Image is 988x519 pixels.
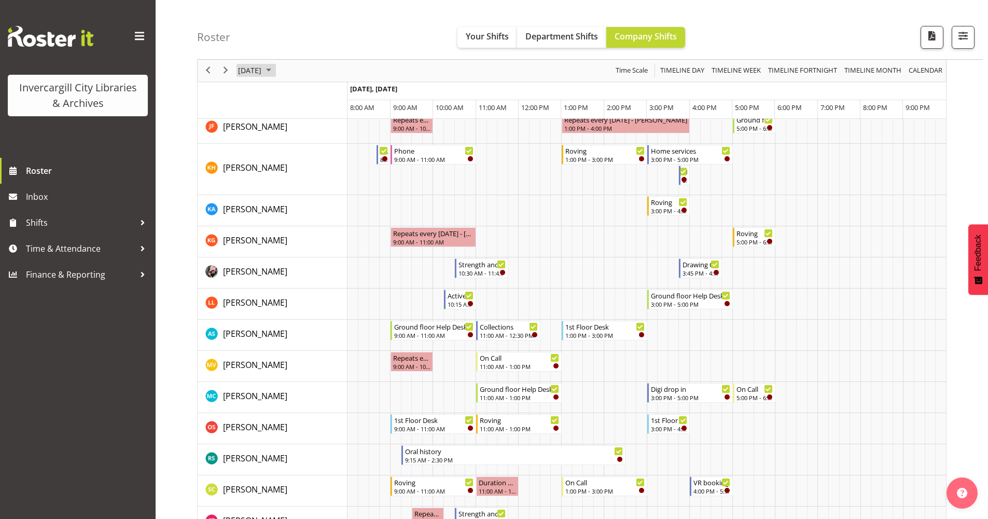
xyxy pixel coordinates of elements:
div: Samuel Carter"s event - VR booking Begin From Tuesday, October 7, 2025 at 4:00:00 PM GMT+13:00 En... [690,476,732,496]
div: 3:00 PM - 5:00 PM [651,300,730,308]
td: Katie Greene resource [198,226,347,257]
span: 11:00 AM [479,103,507,112]
div: 8:40 AM - 9:00 AM [380,155,388,163]
div: Samuel Carter"s event - On Call Begin From Tuesday, October 7, 2025 at 1:00:00 PM GMT+13:00 Ends ... [562,476,647,496]
button: Timeline Month [843,64,903,77]
a: [PERSON_NAME] [223,296,287,309]
span: [PERSON_NAME] [223,359,287,371]
div: Kathy Aloniu"s event - Roving Begin From Tuesday, October 7, 2025 at 3:00:00 PM GMT+13:00 Ends At... [647,196,690,216]
a: [PERSON_NAME] [223,452,287,465]
div: Mandy Stenton"s event - Ground floor Help Desk Begin From Tuesday, October 7, 2025 at 9:00:00 AM ... [391,321,476,340]
div: Joanne Forbes"s event - Ground floor Help Desk Begin From Tuesday, October 7, 2025 at 5:00:00 PM ... [733,114,775,133]
div: next period [217,60,234,81]
div: Roving [394,477,474,487]
td: Rosie Stather resource [198,444,347,475]
div: 3:00 PM - 5:00 PM [651,155,730,163]
span: [PERSON_NAME] [223,162,287,173]
div: 1:00 PM - 3:00 PM [565,487,645,495]
div: 5:00 PM - 6:00 PM [736,238,773,246]
a: [PERSON_NAME] [223,421,287,433]
td: Kathy Aloniu resource [198,195,347,226]
div: Ground floor Help Desk [480,384,559,394]
div: Michelle Cunningham"s event - Digi drop in Begin From Tuesday, October 7, 2025 at 3:00:00 PM GMT+... [647,383,733,403]
div: On Call [565,477,645,487]
div: Ground floor Help Desk [736,114,773,125]
div: 5:00 PM - 6:00 PM [736,124,773,132]
div: 9:00 AM - 11:00 AM [394,331,474,339]
span: Shifts [26,215,135,230]
span: 9:00 AM [393,103,418,112]
div: Ground floor Help Desk [394,321,474,332]
div: 1:00 PM - 4:00 PM [564,124,687,132]
div: 9:00 AM - 10:00 AM [393,124,430,132]
div: 1:00 PM - 3:00 PM [565,155,645,163]
div: Keyu Chen"s event - Drawing Club Begin From Tuesday, October 7, 2025 at 3:45:00 PM GMT+13:00 Ends... [679,258,721,278]
div: Kaela Harley"s event - Roving Begin From Tuesday, October 7, 2025 at 1:00:00 PM GMT+13:00 Ends At... [562,145,647,165]
td: Mandy Stenton resource [198,320,347,351]
span: 8:00 PM [863,103,887,112]
div: Olivia Stanley"s event - 1st Floor Desk Begin From Tuesday, October 7, 2025 at 9:00:00 AM GMT+13:... [391,414,476,434]
div: 9:00 AM - 11:00 AM [394,425,474,433]
span: Timeline Day [659,64,705,77]
div: Marion van Voornveld"s event - On Call Begin From Tuesday, October 7, 2025 at 11:00:00 AM GMT+13:... [476,352,562,372]
span: [PERSON_NAME] [223,235,287,246]
div: On Call [736,384,773,394]
div: Roving [651,197,687,207]
div: Lynette Lockett"s event - Active Rhyming Begin From Tuesday, October 7, 2025 at 10:15:00 AM GMT+1... [444,290,476,309]
div: 3:00 PM - 4:00 PM [651,207,687,215]
div: previous period [199,60,217,81]
span: Company Shifts [615,31,677,42]
td: Keyu Chen resource [198,257,347,289]
div: 5:00 PM - 6:00 PM [736,393,773,402]
div: Strength and Balance [458,259,506,269]
span: 2:00 PM [607,103,631,112]
div: Duration 1 hours - [PERSON_NAME] [479,477,516,487]
div: 4:00 PM - 5:00 PM [693,487,730,495]
button: Month [907,64,944,77]
div: Invercargill City Libraries & Archives [18,80,137,111]
span: 1:00 PM [564,103,588,112]
div: Repeats every [DATE] - [PERSON_NAME] [414,508,441,518]
div: 3:00 PM - 4:00 PM [651,425,687,433]
div: Ground floor Help Desk [651,290,730,301]
span: 3:00 PM [649,103,674,112]
h4: Roster [197,31,230,43]
div: Kaela Harley"s event - Home services Begin From Tuesday, October 7, 2025 at 3:00:00 PM GMT+13:00 ... [647,145,733,165]
div: Kaela Harley"s event - Phone Begin From Tuesday, October 7, 2025 at 9:00:00 AM GMT+13:00 Ends At ... [391,145,476,165]
span: [PERSON_NAME] [223,328,287,339]
span: [PERSON_NAME] [223,484,287,495]
div: Samuel Carter"s event - Roving Begin From Tuesday, October 7, 2025 at 9:00:00 AM GMT+13:00 Ends A... [391,476,476,496]
div: Active Rhyming [448,290,474,301]
span: 10:00 AM [436,103,464,112]
div: Lynette Lockett"s event - Ground floor Help Desk Begin From Tuesday, October 7, 2025 at 3:00:00 P... [647,290,733,309]
span: Timeline Month [843,64,902,77]
div: Joanne Forbes"s event - Repeats every tuesday - Joanne Forbes Begin From Tuesday, October 7, 2025... [562,114,690,133]
div: Marion van Voornveld"s event - Repeats every tuesday - Marion van Voornveld Begin From Tuesday, O... [391,352,433,372]
div: 11:00 AM - 1:00 PM [480,425,559,433]
button: Your Shifts [457,27,517,48]
td: Olivia Stanley resource [198,413,347,444]
span: Feedback [973,235,983,271]
div: Keyu Chen"s event - Strength and Balance Begin From Tuesday, October 7, 2025 at 10:30:00 AM GMT+1... [455,258,508,278]
span: 4:00 PM [692,103,717,112]
div: Oral history [405,446,623,456]
span: 8:00 AM [350,103,374,112]
div: Digi drop in [651,384,730,394]
div: 11:00 AM - 1:00 PM [480,393,559,402]
span: 9:00 PM [906,103,930,112]
div: 3:45 PM - 4:45 PM [683,269,719,277]
div: Joanne Forbes"s event - Repeats every tuesday - Joanne Forbes Begin From Tuesday, October 7, 2025... [391,114,433,133]
span: Inbox [26,189,150,204]
a: [PERSON_NAME] [223,265,287,278]
div: October 7, 2025 [234,60,277,81]
div: Repeats every [DATE] - [PERSON_NAME] [393,114,430,125]
button: Company Shifts [606,27,685,48]
td: Joanne Forbes resource [198,113,347,144]
button: Feedback - Show survey [968,224,988,295]
div: 9:00 AM - 11:00 AM [394,487,474,495]
div: 3:00 PM - 5:00 PM [651,393,730,402]
div: Mandy Stenton"s event - 1st Floor Desk Begin From Tuesday, October 7, 2025 at 1:00:00 PM GMT+13:0... [562,321,647,340]
td: Marion van Voornveld resource [198,351,347,382]
span: [DATE] [237,64,262,77]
